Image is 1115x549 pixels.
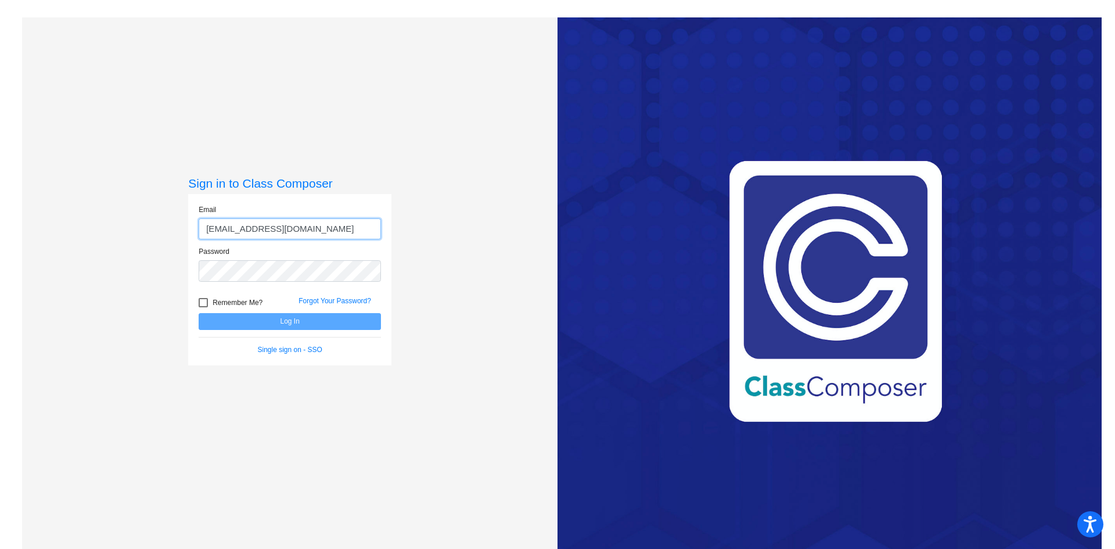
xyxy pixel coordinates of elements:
a: Forgot Your Password? [298,297,371,305]
span: Remember Me? [213,296,262,310]
label: Email [199,204,216,215]
a: Single sign on - SSO [258,346,322,354]
h3: Sign in to Class Composer [188,176,391,191]
button: Log In [199,313,381,330]
label: Password [199,246,229,257]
